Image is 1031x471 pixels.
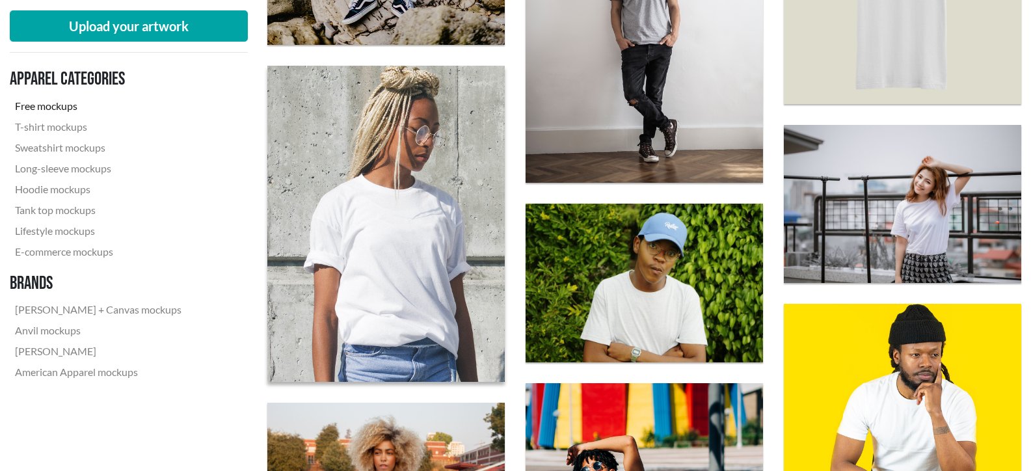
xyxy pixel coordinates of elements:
button: Upload your artwork [10,10,248,42]
a: American Apparel mockups [10,362,187,383]
h3: Apparel categories [10,68,187,90]
h3: Brands [10,273,187,295]
a: Anvil mockups [10,320,187,341]
a: Free mockups [10,96,187,116]
a: Hoodie mockups [10,179,187,200]
img: teenager wearing a blue cap wearing a white crew neck T-shirt in front of a hedge [526,204,763,362]
img: woman with bleached braids wearing a white crew neck T-shirt in front of a concrete wall [256,49,516,397]
a: woman with bleached braids wearing a white crew neck T-shirt in front of a concrete wall [267,66,505,383]
a: T-shirt mockups [10,116,187,137]
a: Tank top mockups [10,200,187,221]
a: Sweatshirt mockups [10,137,187,158]
a: Long-sleeve mockups [10,158,187,179]
a: [PERSON_NAME] [10,341,187,362]
a: Lifestyle mockups [10,221,187,241]
img: smiling woman wearing a white crew neck T-shirt leaning against a railing [784,125,1021,283]
a: E-commerce mockups [10,241,187,262]
a: [PERSON_NAME] + Canvas mockups [10,299,187,320]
